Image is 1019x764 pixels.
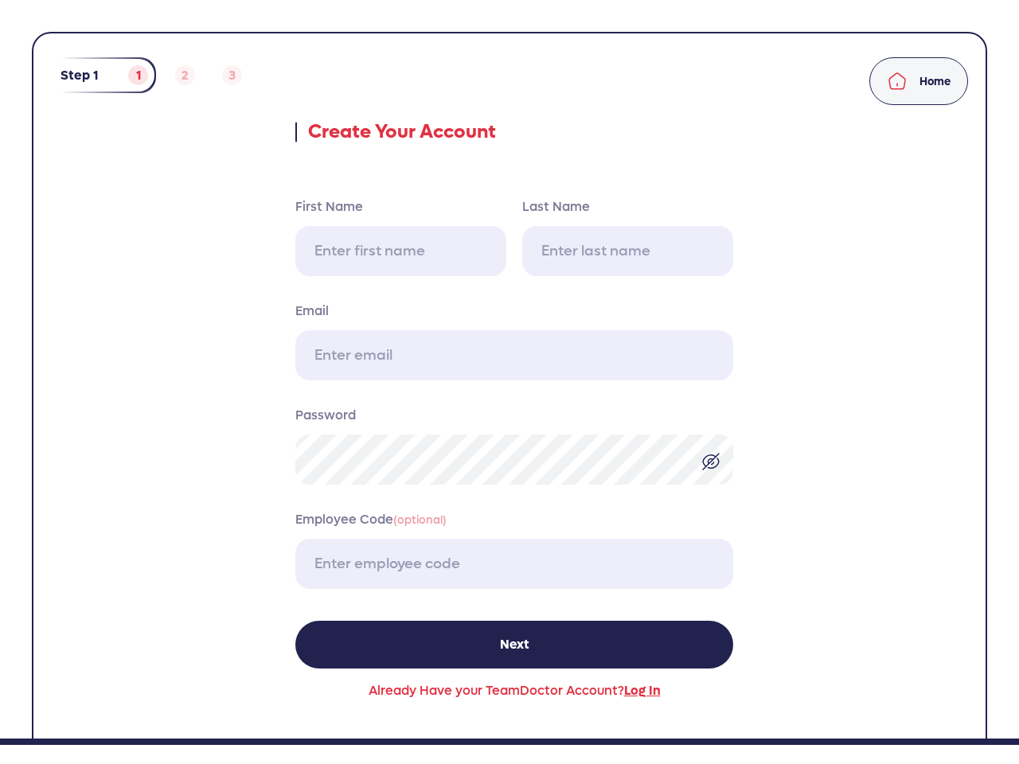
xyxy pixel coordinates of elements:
span: Log In [624,682,661,699]
img: home.svg [888,72,907,91]
label: Last Name [522,197,733,216]
input: Enter first name [295,226,506,276]
button: Next [295,621,733,668]
input: Enter email [295,330,733,380]
label: First Name [295,197,506,216]
label: Email [295,302,733,321]
span: (optional) [393,513,447,528]
img: eye [701,452,720,471]
input: Enter employee code [295,539,733,589]
label: Employee Code [295,510,733,529]
input: Enter last name [522,226,733,276]
label: Password [295,406,733,425]
a: Already Have your TeamDoctor Account?Log In [295,681,733,700]
p: Step 1 [61,66,98,85]
a: Home [869,57,968,105]
a: Home [919,73,951,90]
p: Create Your Account [295,118,733,146]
